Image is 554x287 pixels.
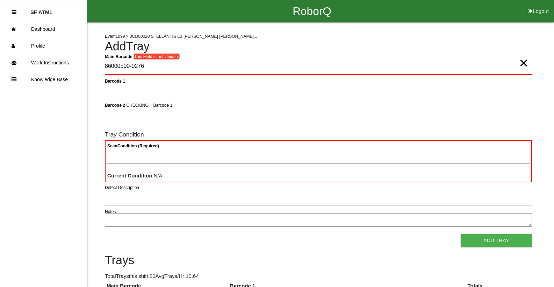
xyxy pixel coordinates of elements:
label: Defect Description [105,184,139,191]
span: CHECKING = Barcode 1 [126,103,172,107]
h4: Trays [105,254,532,267]
a: Dashboard [0,21,87,37]
div: Close [12,4,16,21]
a: Work Instructions [0,54,87,71]
span: : N/A [107,173,163,178]
b: Main Barcode [105,54,132,59]
p: SF ATM1 [30,4,52,15]
input: Required [105,58,532,75]
span: This Field is not Unique. [134,54,180,59]
label: Notes [105,209,116,215]
span: Event 1099 > 0CD00020 STELLANTIS LB [PERSON_NAME] [PERSON_NAME]... [105,34,257,39]
b: Barcode 2 [105,103,125,107]
b: Current Condition [107,173,152,178]
b: Scan Condition (Required) [107,143,159,148]
a: Knowledge Base [0,71,87,88]
a: Profile [0,37,87,54]
b: Barcode 1 [105,78,125,83]
h6: Tray Condition [105,131,532,138]
button: Add Tray [461,234,532,247]
p: Total Trays this shift: 20 Avg Trays /Hr: 10.64 [105,272,532,280]
span: Clear Input [519,49,528,63]
h4: Add Tray [105,40,532,53]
